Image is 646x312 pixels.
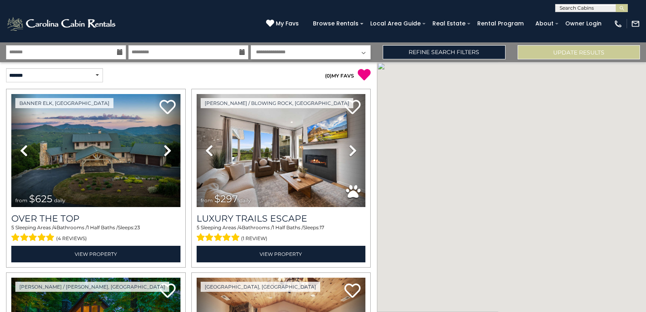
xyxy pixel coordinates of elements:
[197,224,199,230] span: 5
[366,17,425,30] a: Local Area Guide
[201,282,320,292] a: [GEOGRAPHIC_DATA], [GEOGRAPHIC_DATA]
[11,213,180,224] a: Over The Top
[11,94,180,207] img: thumbnail_167153549.jpeg
[11,224,14,230] span: 5
[518,45,640,59] button: Update Results
[6,16,118,32] img: White-1-2.png
[54,197,65,203] span: daily
[134,224,140,230] span: 23
[15,282,169,292] a: [PERSON_NAME] / [PERSON_NAME], [GEOGRAPHIC_DATA]
[159,99,176,116] a: Add to favorites
[320,224,324,230] span: 17
[15,98,113,108] a: Banner Elk, [GEOGRAPHIC_DATA]
[201,98,353,108] a: [PERSON_NAME] / Blowing Rock, [GEOGRAPHIC_DATA]
[197,246,366,262] a: View Property
[29,193,52,205] span: $625
[197,213,366,224] a: Luxury Trails Escape
[309,17,363,30] a: Browse Rentals
[159,283,176,300] a: Add to favorites
[239,197,251,203] span: daily
[473,17,528,30] a: Rental Program
[201,197,213,203] span: from
[53,224,57,230] span: 4
[614,19,623,28] img: phone-regular-white.png
[327,73,330,79] span: 0
[383,45,505,59] a: Refine Search Filters
[11,246,180,262] a: View Property
[266,19,301,28] a: My Favs
[561,17,606,30] a: Owner Login
[325,73,354,79] a: (0)MY FAVS
[197,94,366,207] img: thumbnail_168695581.jpeg
[531,17,558,30] a: About
[631,19,640,28] img: mail-regular-white.png
[56,233,87,244] span: (4 reviews)
[344,283,361,300] a: Add to favorites
[87,224,118,230] span: 1 Half Baths /
[15,197,27,203] span: from
[241,233,267,244] span: (1 review)
[325,73,331,79] span: ( )
[276,19,299,28] span: My Favs
[273,224,303,230] span: 1 Half Baths /
[197,224,366,243] div: Sleeping Areas / Bathrooms / Sleeps:
[214,193,238,205] span: $297
[428,17,470,30] a: Real Estate
[239,224,242,230] span: 4
[11,224,180,243] div: Sleeping Areas / Bathrooms / Sleeps:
